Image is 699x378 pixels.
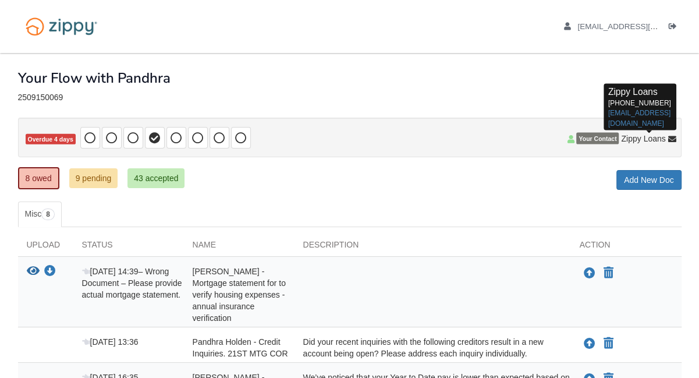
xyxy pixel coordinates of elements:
button: Declare Pandhra Holden - Credit Inquiries. 21ST MTG COR not applicable [602,337,615,351]
span: Zippy Loans [621,133,665,144]
button: Upload Pandhra Holden - Credit Inquiries. 21ST MTG COR [583,336,597,351]
a: Download John Phegley - Mortgage statement for to verify housing expenses - annual insurance veri... [44,267,56,277]
span: Zippy Loans [608,87,658,97]
div: – Wrong Document – Please provide actual mortgage statement. [73,266,184,324]
span: Pandhra Holden - Credit Inquiries. 21ST MTG COR [193,337,288,358]
span: 8 [41,209,55,220]
span: Overdue 4 days [26,134,76,145]
div: Action [571,239,682,256]
button: View John Phegley - Mortgage statement for to verify housing expenses - annual insurance verifica... [27,266,40,278]
a: Log out [669,22,682,34]
button: Declare John Phegley - Mortgage statement for to verify housing expenses - annual insurance verif... [602,266,615,280]
p: [PHONE_NUMBER] [608,86,672,129]
div: 2509150069 [18,93,682,103]
span: [PERSON_NAME] - Mortgage statement for to verify housing expenses - annual insurance verification [193,267,286,323]
a: 8 owed [18,167,59,189]
div: Name [184,239,294,256]
a: 9 pending [69,168,118,188]
a: 43 accepted [127,168,184,188]
a: Add New Doc [616,170,682,190]
span: Your Contact [576,133,619,144]
div: Upload [18,239,73,256]
span: [DATE] 14:39 [82,267,139,276]
div: Did your recent inquiries with the following creditors result in a new account being open? Please... [294,336,571,359]
a: [EMAIL_ADDRESS][DOMAIN_NAME] [608,109,670,127]
img: Logo [18,12,105,41]
div: Description [294,239,571,256]
div: Status [73,239,184,256]
span: [DATE] 13:36 [82,337,139,347]
a: Misc [18,202,62,227]
button: Upload John Phegley - Mortgage statement for to verify housing expenses - annual insurance verifi... [583,266,597,281]
h1: Your Flow with Pandhra [18,70,171,86]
